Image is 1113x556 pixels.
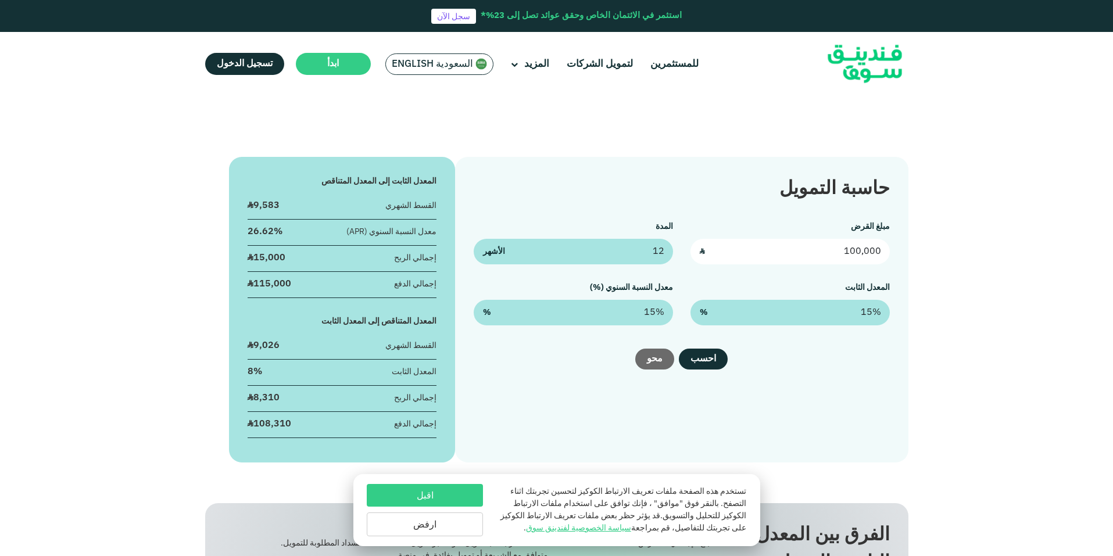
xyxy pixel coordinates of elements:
[495,486,746,535] p: تستخدم هذه الصفحة ملفات تعريف الارتباط الكوكيز لتحسين تجربتك اثناء التصفح. بالنقر فوق "موافق" ، ف...
[431,9,476,24] a: سجل الآن
[524,524,704,532] span: للتفاصيل، قم بمراجعة .
[564,55,636,74] a: لتمويل الشركات
[385,200,436,212] div: القسط الشهري
[253,279,291,288] span: 115,000
[483,246,505,258] span: الأشهر
[394,392,436,404] div: إجمالي الربح
[808,35,922,94] img: Logo
[253,253,285,262] span: 15,000
[481,9,682,23] div: استثمر في الائتمان الخاص وحقق عوائد تصل إلى 23%*
[474,175,889,203] div: حاسبة التمويل
[483,307,491,319] span: %
[845,284,890,292] label: المعدل الثابت
[700,307,708,319] span: %
[248,225,282,238] div: 26.62%
[253,201,280,210] span: 9,583
[635,349,674,370] button: محو
[224,522,377,535] div: المدة
[205,53,284,75] a: تسجيل الدخول
[679,349,728,370] button: احسب
[394,252,436,264] div: إجمالي الربح
[327,59,339,68] span: ابدأ
[248,339,280,352] div: ʢ
[248,392,280,404] div: ʢ
[217,59,273,68] span: تسجيل الدخول
[851,223,890,231] label: مبلغ القرض
[394,278,436,290] div: إجمالي الدفع
[367,484,483,507] button: اقبل
[253,393,280,402] span: 8,310
[253,341,280,350] span: 9,026
[475,58,487,70] img: SA Flag
[394,418,436,431] div: إجمالي الدفع
[392,366,436,378] div: المعدل الثابت
[700,246,704,258] span: ʢ
[526,524,631,532] a: سياسة الخصوصية لفندينق سوق
[248,278,291,290] div: ʢ
[253,419,291,428] span: 108,310
[248,175,437,188] div: المعدل الثابت إلى المعدل المتناقص
[248,418,291,431] div: ʢ
[392,58,473,71] span: السعودية English
[524,59,549,69] span: المزيد
[248,315,437,328] div: المعدل المتناقص إلى المعدل الثابت
[248,365,262,378] div: 8%
[590,284,673,292] label: معدل النسبة السنوي (%)
[647,55,702,74] a: للمستثمرين
[367,512,483,536] button: ارفض
[248,199,280,212] div: ʢ
[385,340,436,352] div: القسط الشهري
[346,226,436,238] div: معدل النسبة السنوي (APR)
[224,537,377,550] div: مدة السداد المطلوبة للتمويل.
[248,252,285,264] div: ʢ
[500,512,746,532] span: قد يؤثر حظر بعض ملفات تعريف الارتباط الكوكيز على تجربتك
[656,223,673,231] label: المدة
